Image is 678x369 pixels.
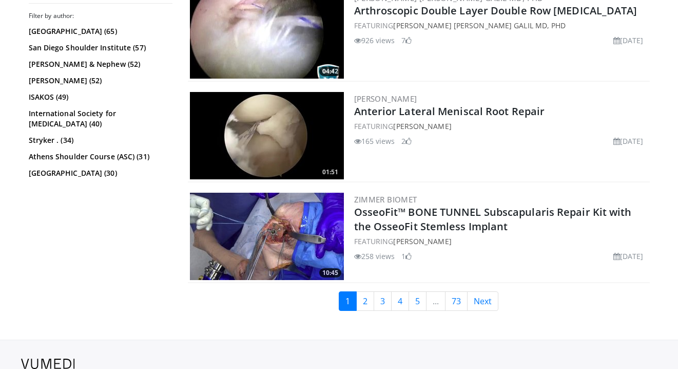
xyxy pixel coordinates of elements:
img: 2f1af013-60dc-4d4f-a945-c3496bd90c6e.300x170_q85_crop-smart_upscale.jpg [190,193,344,280]
a: [GEOGRAPHIC_DATA] (30) [29,168,170,178]
a: [PERSON_NAME] [354,94,417,104]
a: 2 [356,291,374,311]
a: [PERSON_NAME] [393,236,451,246]
a: OsseoFit™ BONE TUNNEL Subscapularis Repair Kit with the OsseoFit Stemless Implant [354,205,632,233]
a: [PERSON_NAME] (52) [29,76,170,86]
a: Stryker . (34) [29,135,170,145]
a: 01:51 [190,92,344,179]
a: Arthroscopic Double Layer Double Row [MEDICAL_DATA] [354,4,637,17]
div: FEATURING [354,121,648,132]
a: 5 [409,291,427,311]
a: [GEOGRAPHIC_DATA] (65) [29,26,170,36]
img: 79f3c451-6734-4c3d-ae0c-4779cf0ef7a5.300x170_q85_crop-smart_upscale.jpg [190,92,344,179]
li: 7 [401,35,412,46]
li: 165 views [354,136,395,146]
a: 3 [374,291,392,311]
div: FEATURING [354,20,648,31]
a: [PERSON_NAME] & Nephew (52) [29,59,170,69]
div: FEATURING [354,236,648,247]
nav: Search results pages [188,291,650,311]
a: 10:45 [190,193,344,280]
li: 2 [401,136,412,146]
a: ISAKOS (49) [29,92,170,102]
a: International Society for [MEDICAL_DATA] (40) [29,108,170,129]
li: [DATE] [613,251,644,262]
a: 4 [391,291,409,311]
a: [PERSON_NAME] [393,121,451,131]
li: 926 views [354,35,395,46]
a: 73 [445,291,468,311]
a: Athens Shoulder Course (ASC) (31) [29,152,170,162]
span: 01:51 [319,168,341,177]
img: VuMedi Logo [21,359,75,369]
li: 1 [401,251,412,262]
a: [PERSON_NAME] [PERSON_NAME] Galil MD, PhD [393,21,566,30]
span: 04:42 [319,67,341,76]
span: 10:45 [319,268,341,278]
a: Zimmer Biomet [354,194,417,205]
li: 258 views [354,251,395,262]
h3: Filter by author: [29,12,172,20]
a: Anterior Lateral Meniscal Root Repair [354,104,545,118]
a: San Diego Shoulder Institute (57) [29,43,170,53]
a: Next [467,291,498,311]
li: [DATE] [613,35,644,46]
li: [DATE] [613,136,644,146]
a: 1 [339,291,357,311]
